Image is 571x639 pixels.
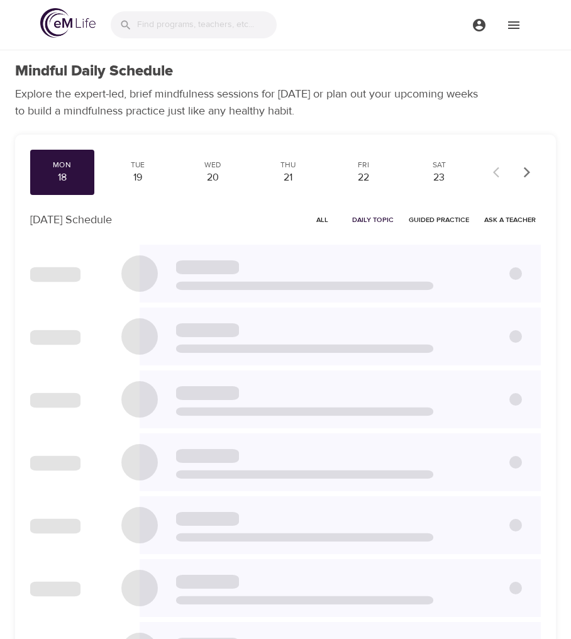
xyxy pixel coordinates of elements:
div: 22 [336,170,391,185]
img: logo [40,8,96,38]
div: Mon [35,160,89,170]
button: Daily Topic [347,210,399,230]
span: Ask a Teacher [484,214,536,226]
span: All [307,214,337,226]
div: 23 [412,170,466,185]
p: Explore the expert-led, brief mindfulness sessions for [DATE] or plan out your upcoming weeks to ... [15,86,487,119]
div: 21 [261,170,315,185]
h1: Mindful Daily Schedule [15,62,173,81]
div: Thu [261,160,315,170]
div: Tue [111,160,165,170]
span: Guided Practice [409,214,469,226]
button: All [302,210,342,230]
p: [DATE] Schedule [30,211,112,228]
input: Find programs, teachers, etc... [137,11,277,38]
span: Daily Topic [352,214,394,226]
button: Ask a Teacher [479,210,541,230]
button: menu [496,8,531,42]
div: Wed [186,160,240,170]
button: menu [462,8,496,42]
div: Fri [336,160,391,170]
button: Guided Practice [404,210,474,230]
div: 18 [35,170,89,185]
div: 19 [111,170,165,185]
div: Sat [412,160,466,170]
div: 20 [186,170,240,185]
